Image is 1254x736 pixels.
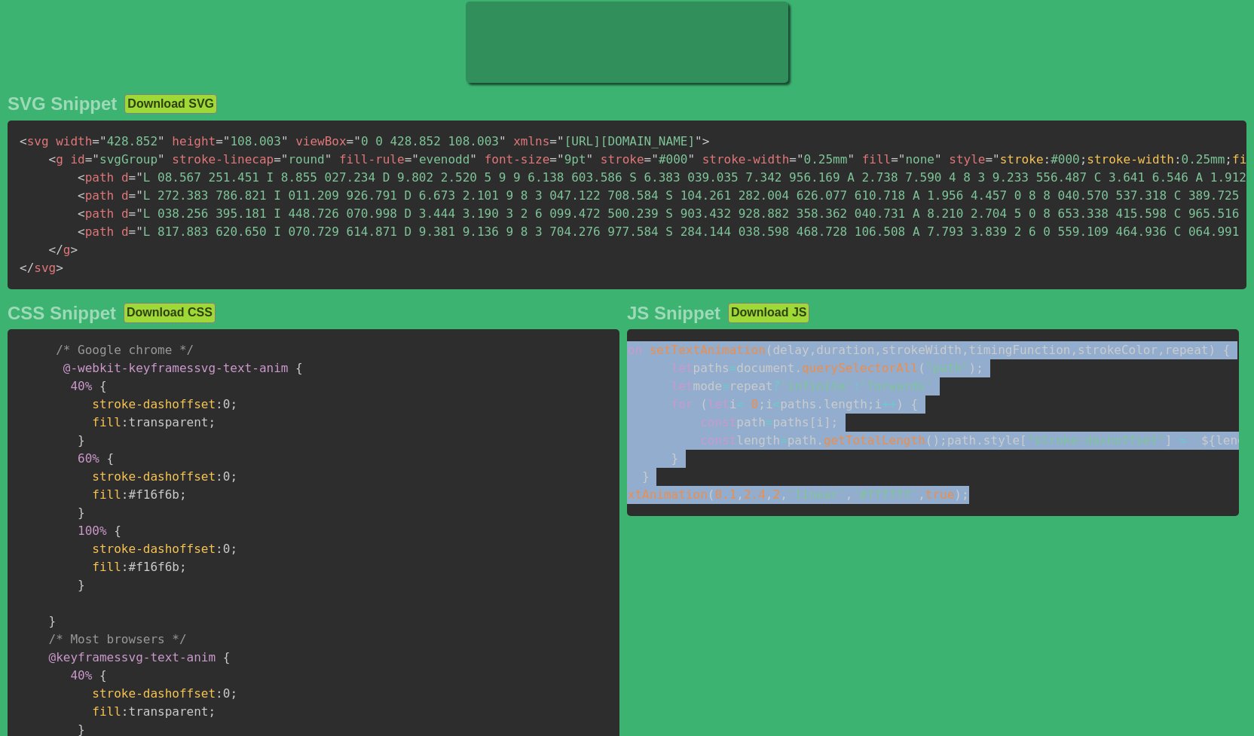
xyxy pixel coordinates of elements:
[230,542,237,556] span: ;
[63,361,289,375] span: svg-text-anim
[129,224,136,239] span: =
[78,524,107,538] span: 100%
[78,170,85,185] span: <
[121,704,129,719] span: :
[20,134,27,148] span: <
[644,152,652,166] span: =
[56,261,63,275] span: >
[216,469,223,484] span: :
[744,487,766,502] span: 2.4
[114,524,121,538] span: {
[92,686,216,701] span: stroke-dashoffset
[92,704,121,719] span: fill
[411,152,419,166] span: "
[1000,152,1044,166] span: stroke
[8,93,117,115] h2: SVG Snippet
[700,397,708,411] span: (
[708,487,715,502] span: (
[281,152,289,166] span: "
[874,343,882,357] span: ,
[722,379,729,393] span: =
[758,397,766,411] span: ;
[121,188,129,203] span: d
[601,152,644,166] span: stroke
[347,134,506,148] span: 0 0 428.852 108.003
[56,343,194,357] span: /* Google chrome */
[78,578,85,592] span: }
[92,134,164,148] span: 428.852
[78,170,114,185] span: path
[230,686,237,701] span: ;
[549,134,702,148] span: [URL][DOMAIN_NAME]
[70,243,78,257] span: >
[896,397,904,411] span: )
[925,361,969,375] span: "path"
[976,361,983,375] span: ;
[347,134,354,148] span: =
[824,415,831,429] span: ]
[70,152,84,166] span: id
[860,379,932,393] span: 'forwards'
[63,361,194,375] span: @-webkit-keyframes
[736,487,744,502] span: ,
[85,152,165,166] span: svgGroup
[136,224,143,239] span: "
[208,704,216,719] span: ;
[124,303,216,322] button: Download CSS
[824,433,925,447] span: getTotalLength
[671,451,679,466] span: }
[513,134,549,148] span: xmlns
[8,303,116,324] h2: CSS Snippet
[549,152,557,166] span: =
[223,650,231,664] span: {
[985,152,999,166] span: ="
[56,134,92,148] span: width
[216,134,223,148] span: =
[644,152,695,166] span: #000
[124,94,217,114] button: Download SVG
[158,134,165,148] span: "
[852,379,860,393] span: :
[179,560,187,574] span: ;
[49,650,216,664] span: svg-text-anim
[766,415,773,429] span: =
[158,152,165,166] span: "
[736,397,744,411] span: =
[766,487,773,502] span: ,
[121,206,129,221] span: d
[976,433,983,447] span: .
[121,170,129,185] span: d
[49,152,63,166] span: g
[789,152,797,166] span: =
[802,361,918,375] span: querySelectorAll
[121,487,129,502] span: :
[788,487,846,502] span: 'linear'
[1165,433,1173,447] span: ]
[121,224,129,239] span: d
[129,170,136,185] span: =
[940,433,947,447] span: ;
[687,152,695,166] span: "
[99,379,107,393] span: {
[708,397,729,411] span: let
[932,433,940,447] span: )
[780,487,788,502] span: ,
[809,343,817,357] span: ,
[969,361,977,375] span: )
[295,134,346,148] span: viewBox
[671,379,693,393] span: let
[78,224,85,239] span: <
[216,134,288,148] span: 108.003
[949,152,985,166] span: style
[702,134,710,148] span: >
[339,152,405,166] span: fill-rule
[954,487,962,502] span: )
[1158,343,1165,357] span: ,
[728,303,809,322] button: Download JS
[136,188,143,203] span: "
[274,152,332,166] span: round
[846,487,853,502] span: ,
[70,668,92,683] span: 40%
[651,152,659,166] span: "
[20,134,49,148] span: svg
